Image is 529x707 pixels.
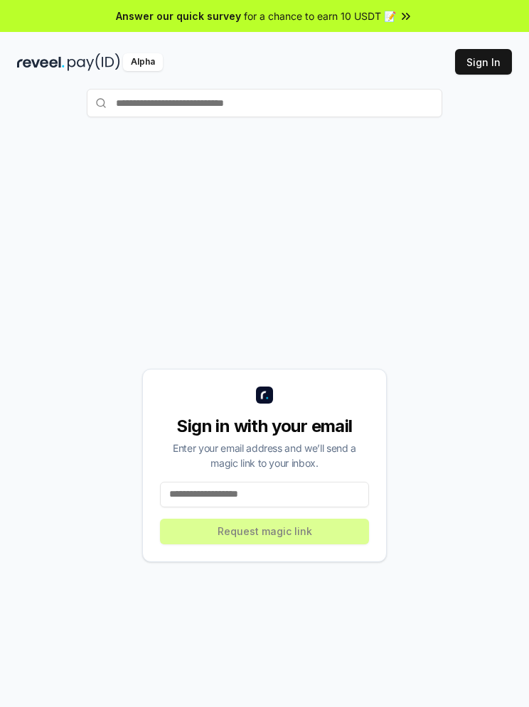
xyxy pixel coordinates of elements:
img: pay_id [68,53,120,71]
span: Answer our quick survey [116,9,241,23]
div: Alpha [123,53,163,71]
div: Sign in with your email [160,415,369,438]
button: Sign In [455,49,512,75]
div: Enter your email address and we’ll send a magic link to your inbox. [160,441,369,470]
img: logo_small [256,387,273,404]
img: reveel_dark [17,53,65,71]
span: for a chance to earn 10 USDT 📝 [244,9,396,23]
